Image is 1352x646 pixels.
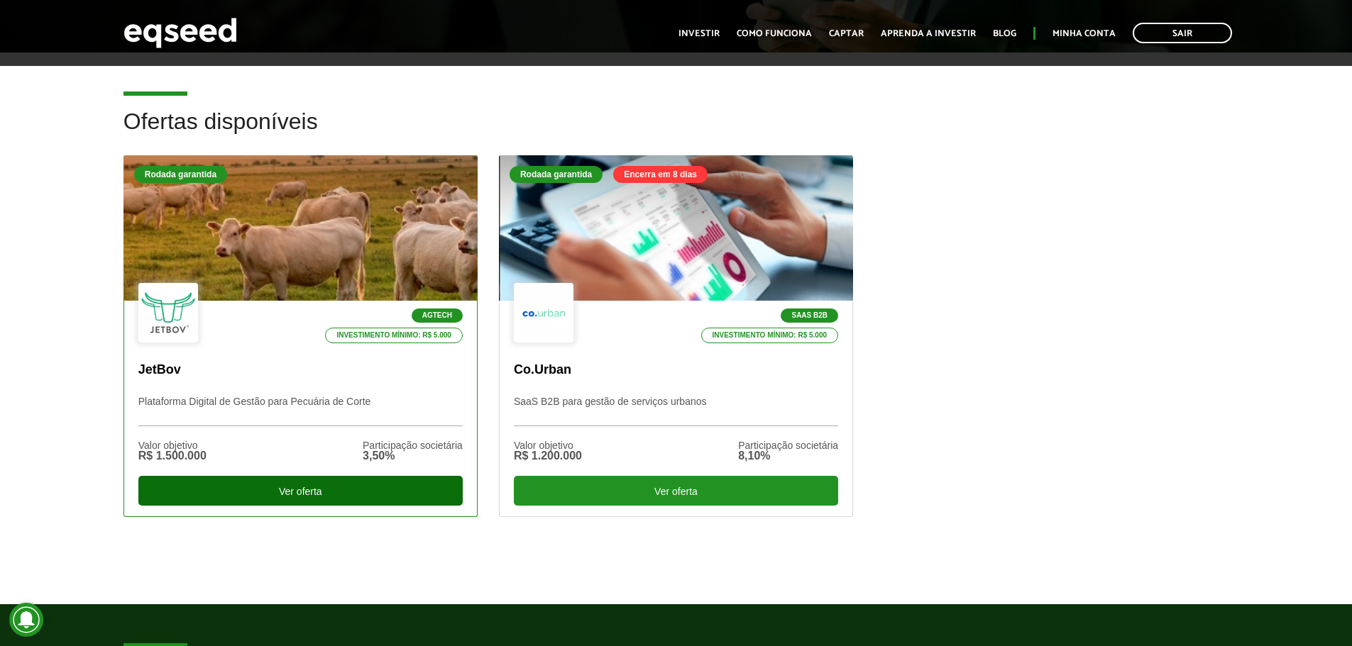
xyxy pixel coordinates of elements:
[737,29,812,38] a: Como funciona
[138,396,463,426] p: Plataforma Digital de Gestão para Pecuária de Corte
[123,109,1229,155] h2: Ofertas disponíveis
[412,308,463,323] p: Agtech
[138,450,207,462] div: R$ 1.500.000
[829,29,864,38] a: Captar
[514,440,582,450] div: Valor objetivo
[138,476,463,506] div: Ver oferta
[738,440,838,450] div: Participação societária
[514,476,838,506] div: Ver oferta
[1133,23,1232,43] a: Sair
[123,14,237,52] img: EqSeed
[363,440,463,450] div: Participação societária
[881,29,976,38] a: Aprenda a investir
[123,155,478,517] a: Rodada garantida Agtech Investimento mínimo: R$ 5.000 JetBov Plataforma Digital de Gestão para Pe...
[325,328,463,343] p: Investimento mínimo: R$ 5.000
[781,308,838,323] p: SaaS B2B
[514,362,838,378] p: Co.Urban
[138,440,207,450] div: Valor objetivo
[1053,29,1116,38] a: Minha conta
[499,155,853,517] a: Rodada garantida Encerra em 8 dias SaaS B2B Investimento mínimo: R$ 5.000 Co.Urban SaaS B2B para ...
[613,166,708,183] div: Encerra em 8 dias
[514,450,582,462] div: R$ 1.200.000
[514,396,838,426] p: SaaS B2B para gestão de serviços urbanos
[738,450,838,462] div: 8,10%
[134,166,227,183] div: Rodada garantida
[363,450,463,462] div: 3,50%
[678,29,720,38] a: Investir
[701,328,839,343] p: Investimento mínimo: R$ 5.000
[993,29,1016,38] a: Blog
[138,362,463,378] p: JetBov
[510,166,603,183] div: Rodada garantida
